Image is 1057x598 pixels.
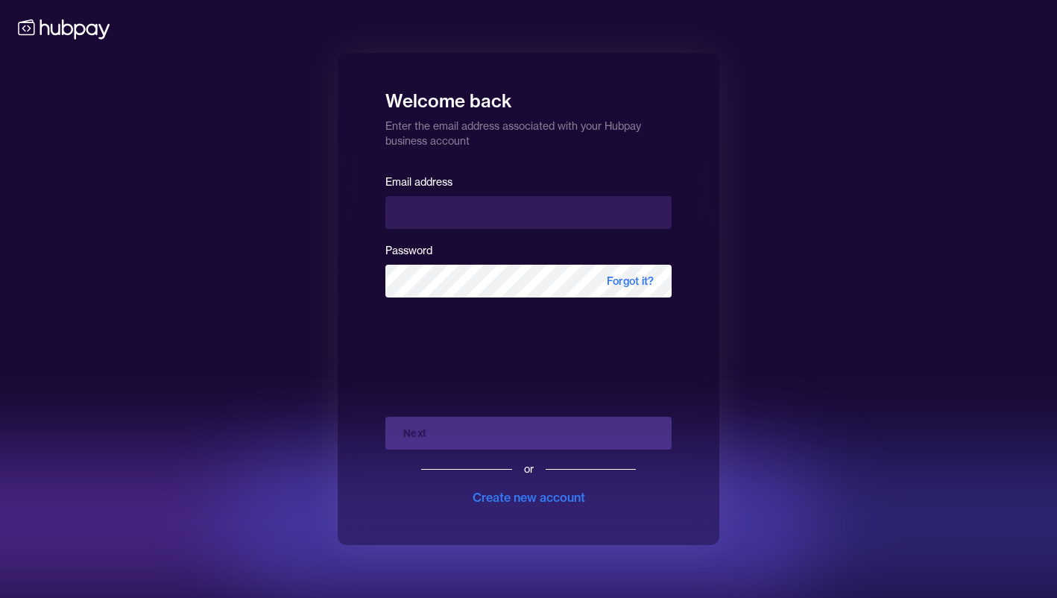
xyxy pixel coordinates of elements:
[385,113,672,148] p: Enter the email address associated with your Hubpay business account
[385,80,672,113] h1: Welcome back
[385,244,432,257] label: Password
[589,265,672,298] span: Forgot it?
[473,488,585,506] div: Create new account
[524,462,534,476] div: or
[385,175,452,189] label: Email address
